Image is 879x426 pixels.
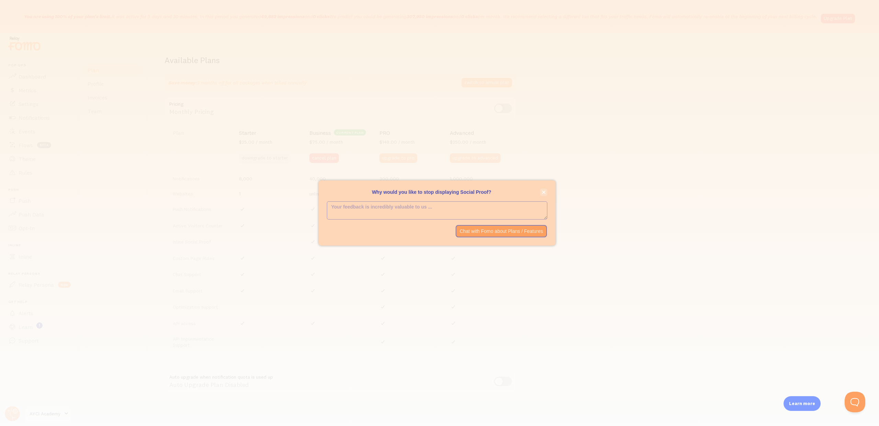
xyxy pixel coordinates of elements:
button: close, [540,189,547,196]
p: Chat with Fomo about Plans / Features [460,228,543,235]
div: Learn more [784,396,821,411]
div: Why would you like to stop displaying Social Proof? [319,180,556,246]
textarea: <p>Why would you like to stop displaying Social Proof? </p> [327,202,547,219]
button: Chat with Fomo about Plans / Features [456,225,547,237]
iframe: Help Scout Beacon - Open [845,392,865,412]
p: Learn more [789,400,815,407]
p: Why would you like to stop displaying Social Proof? [327,189,547,196]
